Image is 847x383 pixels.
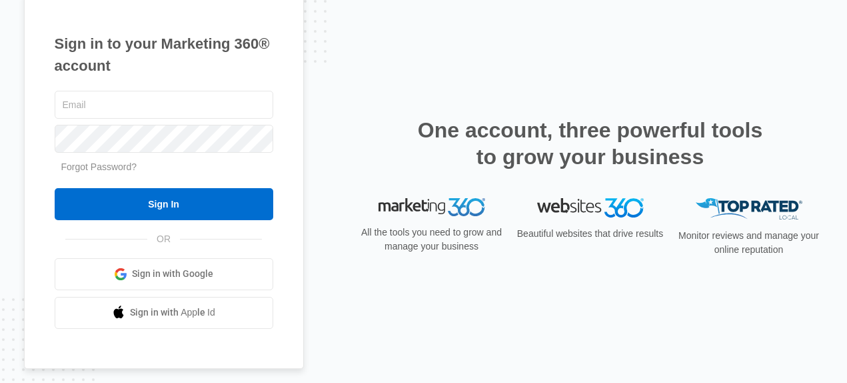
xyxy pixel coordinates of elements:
[516,227,665,241] p: Beautiful websites that drive results
[414,117,767,170] h2: One account, three powerful tools to grow your business
[357,226,506,254] p: All the tools you need to grow and manage your business
[147,232,180,246] span: OR
[379,198,485,217] img: Marketing 360
[55,188,273,220] input: Sign In
[55,258,273,290] a: Sign in with Google
[537,198,644,218] img: Websites 360
[696,198,802,220] img: Top Rated Local
[55,91,273,119] input: Email
[674,229,824,257] p: Monitor reviews and manage your online reputation
[55,297,273,329] a: Sign in with Apple Id
[132,267,213,281] span: Sign in with Google
[130,306,215,320] span: Sign in with Apple Id
[55,33,273,77] h1: Sign in to your Marketing 360® account
[61,161,137,172] a: Forgot Password?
